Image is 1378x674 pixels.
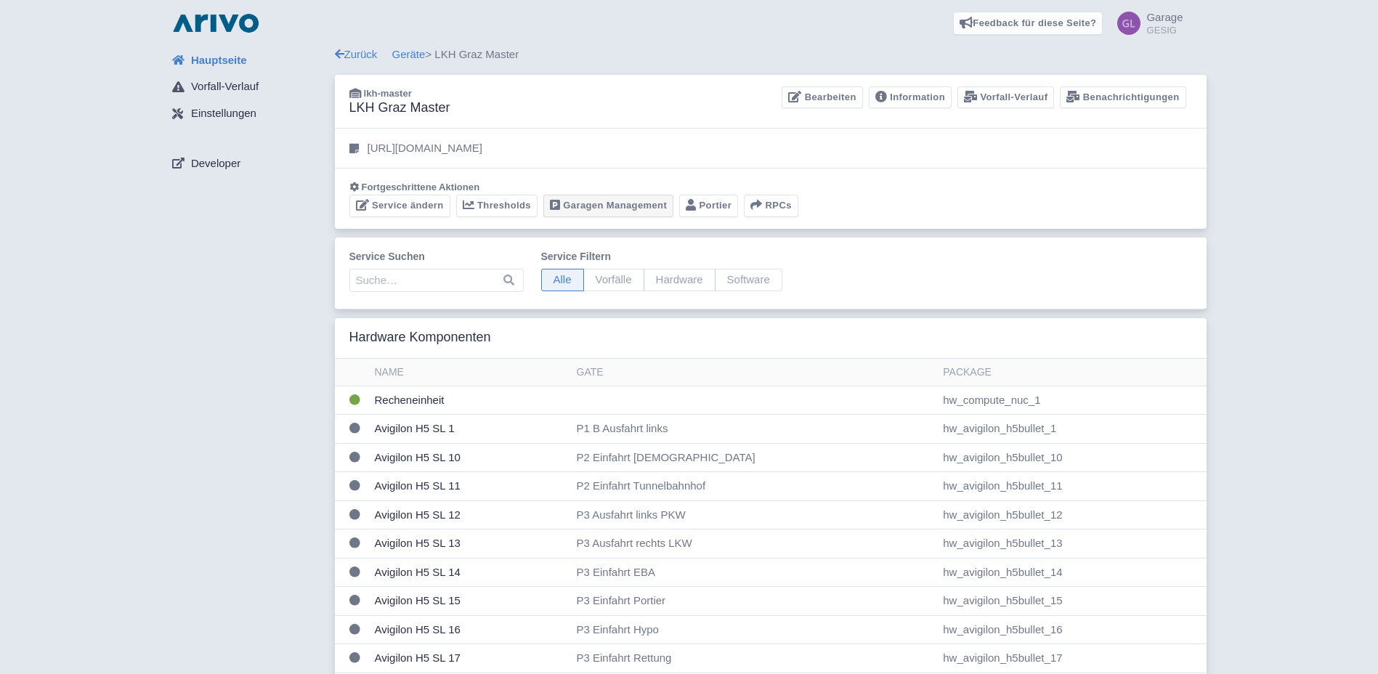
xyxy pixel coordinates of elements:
span: Alle [541,269,584,291]
a: Thresholds [456,195,538,217]
span: Vorfälle [583,269,644,291]
td: hw_compute_nuc_1 [937,386,1206,415]
td: hw_avigilon_h5bullet_11 [937,472,1206,501]
a: Developer [161,150,335,177]
h3: LKH Graz Master [349,100,450,116]
td: hw_avigilon_h5bullet_15 [937,587,1206,616]
td: hw_avigilon_h5bullet_10 [937,443,1206,472]
td: Recheneinheit [369,386,571,415]
a: Feedback für diese Seite? [953,12,1103,35]
th: Package [937,359,1206,386]
td: Avigilon H5 SL 16 [369,615,571,644]
td: P2 Einfahrt [DEMOGRAPHIC_DATA] [571,443,938,472]
a: Vorfall-Verlauf [957,86,1054,109]
a: Garage GESIG [1109,12,1183,35]
button: RPCs [744,195,798,217]
td: Avigilon H5 SL 12 [369,500,571,529]
a: Garagen Management [543,195,673,217]
span: Fortgeschrittene Aktionen [362,182,480,192]
label: Service filtern [541,249,782,264]
span: Software [715,269,782,291]
td: P3 Einfahrt Rettung [571,644,938,673]
td: Avigilon H5 SL 1 [369,415,571,444]
img: logo [169,12,262,35]
input: Suche… [349,269,524,292]
a: Portier [679,195,738,217]
h3: Hardware Komponenten [349,330,491,346]
td: P2 Einfahrt Tunnelbahnhof [571,472,938,501]
td: P3 Ausfahrt links PKW [571,500,938,529]
td: P3 Einfahrt EBA [571,558,938,587]
a: Zurück [335,48,378,60]
td: Avigilon H5 SL 10 [369,443,571,472]
td: hw_avigilon_h5bullet_16 [937,615,1206,644]
a: Vorfall-Verlauf [161,73,335,101]
a: Hauptseite [161,46,335,74]
a: Benachrichtigungen [1060,86,1186,109]
span: Developer [191,155,240,172]
td: hw_avigilon_h5bullet_17 [937,644,1206,673]
small: GESIG [1146,25,1183,35]
span: Hauptseite [191,52,247,69]
span: Vorfall-Verlauf [191,78,259,95]
a: Einstellungen [161,100,335,128]
a: Bearbeiten [782,86,862,109]
td: Avigilon H5 SL 13 [369,529,571,559]
td: P3 Einfahrt Hypo [571,615,938,644]
td: P3 Ausfahrt rechts LKW [571,529,938,559]
td: hw_avigilon_h5bullet_1 [937,415,1206,444]
span: Hardware [644,269,716,291]
th: Name [369,359,571,386]
p: [URL][DOMAIN_NAME] [368,140,482,157]
td: hw_avigilon_h5bullet_12 [937,500,1206,529]
span: Garage [1146,11,1183,23]
div: > LKH Graz Master [335,46,1207,63]
a: Service ändern [349,195,450,217]
th: Gate [571,359,938,386]
label: Service suchen [349,249,524,264]
td: hw_avigilon_h5bullet_14 [937,558,1206,587]
span: lkh-master [364,88,412,99]
td: P3 Einfahrt Portier [571,587,938,616]
span: Einstellungen [191,105,256,122]
a: Geräte [392,48,426,60]
td: hw_avigilon_h5bullet_13 [937,529,1206,559]
td: Avigilon H5 SL 14 [369,558,571,587]
td: Avigilon H5 SL 17 [369,644,571,673]
td: P1 B Ausfahrt links [571,415,938,444]
td: Avigilon H5 SL 11 [369,472,571,501]
td: Avigilon H5 SL 15 [369,587,571,616]
a: Information [869,86,952,109]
